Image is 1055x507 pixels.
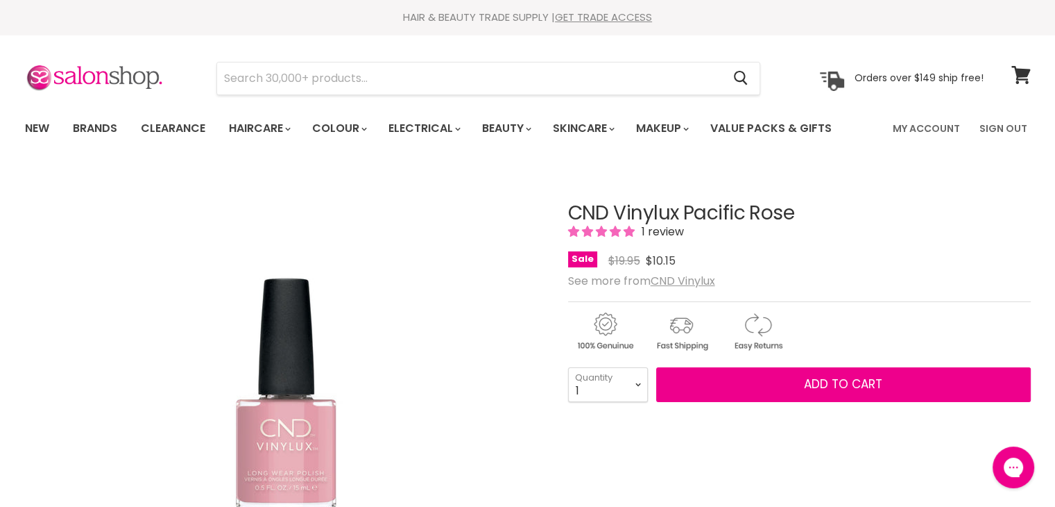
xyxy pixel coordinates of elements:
span: See more from [568,273,715,289]
span: Add to cart [804,376,882,392]
nav: Main [8,108,1048,149]
a: New [15,114,60,143]
img: returns.gif [721,310,794,353]
span: $10.15 [646,253,676,269]
a: Haircare [218,114,299,143]
select: Quantity [568,367,648,402]
a: Sign Out [971,114,1036,143]
form: Product [216,62,760,95]
a: Beauty [472,114,540,143]
input: Search [217,63,723,94]
a: Skincare [542,114,623,143]
a: Value Packs & Gifts [700,114,842,143]
a: Clearance [130,114,216,143]
span: 5.00 stars [568,224,637,240]
div: HAIR & BEAUTY TRADE SUPPLY | [8,10,1048,24]
span: $19.95 [608,253,640,269]
iframe: Gorgias live chat messenger [986,442,1041,493]
button: Search [723,63,760,94]
a: Brands [62,114,128,143]
ul: Main menu [15,108,864,149]
p: Orders over $149 ship free! [855,72,984,84]
img: genuine.gif [568,310,642,353]
button: Add to cart [656,367,1031,402]
a: CND Vinylux [651,273,715,289]
a: GET TRADE ACCESS [555,10,652,24]
a: Makeup [626,114,697,143]
h1: CND Vinylux Pacific Rose [568,203,1031,224]
span: Sale [568,251,597,267]
img: shipping.gif [644,310,718,353]
span: 1 review [637,224,684,240]
a: Colour [302,114,375,143]
a: Electrical [378,114,469,143]
a: My Account [884,114,968,143]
